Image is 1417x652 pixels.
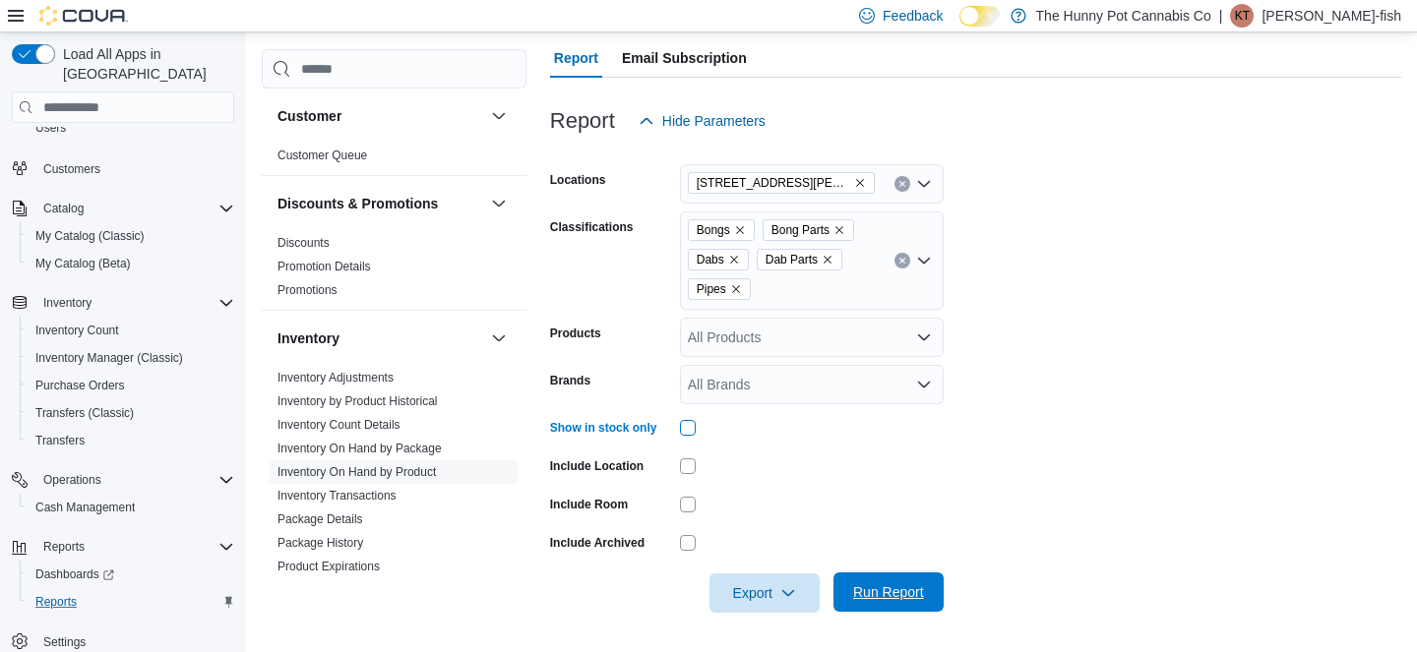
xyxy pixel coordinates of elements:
[766,250,818,269] span: Dab Parts
[277,283,338,297] a: Promotions
[550,373,590,388] label: Brands
[28,319,234,342] span: Inventory Count
[28,590,85,614] a: Reports
[28,252,234,275] span: My Catalog (Beta)
[916,377,932,392] button: Open list of options
[277,328,339,348] h3: Inventory
[277,512,363,526] a: Package Details
[550,109,615,133] h3: Report
[35,197,92,220] button: Catalog
[35,468,234,492] span: Operations
[277,441,442,456] span: Inventory On Hand by Package
[28,496,143,519] a: Cash Management
[35,157,108,181] a: Customers
[28,374,133,397] a: Purchase Orders
[709,573,820,613] button: Export
[28,346,234,370] span: Inventory Manager (Classic)
[894,253,910,268] button: Clear input
[28,401,234,425] span: Transfers (Classic)
[631,101,773,141] button: Hide Parameters
[277,488,397,504] span: Inventory Transactions
[43,539,85,555] span: Reports
[277,511,363,527] span: Package Details
[697,250,724,269] span: Dabs
[20,222,242,250] button: My Catalog (Classic)
[277,489,397,503] a: Inventory Transactions
[487,192,511,215] button: Discounts & Promotions
[883,6,943,26] span: Feedback
[277,370,394,385] span: Inventory Adjustments
[4,466,242,494] button: Operations
[688,278,751,300] span: Pipes
[20,588,242,616] button: Reports
[550,535,645,551] label: Include Archived
[550,420,657,436] label: Show in stock only
[20,561,242,588] a: Dashboards
[28,374,234,397] span: Purchase Orders
[697,220,730,240] span: Bongs
[277,106,341,126] h3: Customer
[262,231,526,310] div: Discounts & Promotions
[277,235,330,251] span: Discounts
[734,224,746,236] button: Remove Bongs from selection in this group
[28,563,234,586] span: Dashboards
[277,194,483,213] button: Discounts & Promotions
[550,497,628,512] label: Include Room
[833,224,845,236] button: Remove Bong Parts from selection in this group
[757,249,842,270] span: Dab Parts
[20,372,242,399] button: Purchase Orders
[894,176,910,192] button: Clear input
[28,224,153,248] a: My Catalog (Classic)
[28,319,127,342] a: Inventory Count
[277,536,363,550] a: Package History
[35,350,183,366] span: Inventory Manager (Classic)
[4,533,242,561] button: Reports
[277,328,483,348] button: Inventory
[4,153,242,182] button: Customers
[697,173,850,193] span: [STREET_ADDRESS][PERSON_NAME]
[622,38,747,78] span: Email Subscription
[35,535,234,559] span: Reports
[550,172,606,188] label: Locations
[277,148,367,162] a: Customer Queue
[1262,4,1401,28] p: [PERSON_NAME]-fish
[35,256,131,271] span: My Catalog (Beta)
[20,114,242,142] button: Users
[28,496,234,519] span: Cash Management
[487,326,511,350] button: Inventory
[277,371,394,385] a: Inventory Adjustments
[35,291,99,315] button: Inventory
[28,116,234,140] span: Users
[916,176,932,192] button: Open list of options
[20,317,242,344] button: Inventory Count
[822,254,833,266] button: Remove Dab Parts from selection in this group
[277,106,483,126] button: Customer
[35,566,114,582] span: Dashboards
[959,6,1001,27] input: Dark Mode
[35,535,92,559] button: Reports
[35,500,135,515] span: Cash Management
[277,394,438,408] a: Inventory by Product Historical
[277,465,436,479] a: Inventory On Hand by Product
[43,161,100,177] span: Customers
[28,224,234,248] span: My Catalog (Classic)
[35,468,109,492] button: Operations
[277,559,380,574] span: Product Expirations
[20,250,242,277] button: My Catalog (Beta)
[916,329,932,345] button: Open list of options
[4,195,242,222] button: Catalog
[35,291,234,315] span: Inventory
[28,590,234,614] span: Reports
[277,560,380,573] a: Product Expirations
[43,634,86,650] span: Settings
[1235,4,1250,28] span: KT
[4,289,242,317] button: Inventory
[959,27,960,28] span: Dark Mode
[1219,4,1223,28] p: |
[277,282,338,298] span: Promotions
[688,172,875,194] span: 100 Jamieson Pkwy
[277,236,330,250] a: Discounts
[262,144,526,175] div: Customer
[550,326,601,341] label: Products
[554,38,598,78] span: Report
